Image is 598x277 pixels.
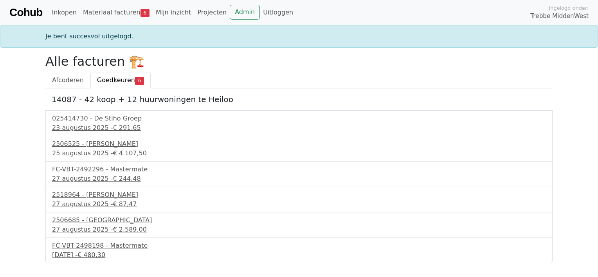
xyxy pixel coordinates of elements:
[549,4,589,12] span: Ingelogd onder:
[52,149,546,158] div: 25 augustus 2025 -
[49,5,79,20] a: Inkopen
[80,5,153,20] a: Materiaal facturen6
[52,114,546,133] a: 025414730 - De Stiho Groep23 augustus 2025 -€ 291,65
[113,149,147,157] span: € 4.107,50
[52,250,546,260] div: [DATE] -
[52,241,546,250] div: FC-VBT-2498198 - Mastermate
[90,72,151,88] a: Goedkeuren6
[9,3,42,22] a: Cohub
[113,175,140,182] span: € 244,48
[52,95,546,104] h5: 14087 - 42 koop + 12 huurwoningen te Heiloo
[140,9,149,17] span: 6
[52,165,546,174] div: FC-VBT-2492296 - Mastermate
[52,241,546,260] a: FC-VBT-2498198 - Mastermate[DATE] -€ 480,30
[52,123,546,133] div: 23 augustus 2025 -
[52,190,546,200] div: 2518964 - [PERSON_NAME]
[52,139,546,149] div: 2506525 - [PERSON_NAME]
[530,12,589,21] span: Trebbe MiddenWest
[52,225,546,234] div: 27 augustus 2025 -
[52,216,546,234] a: 2506685 - [GEOGRAPHIC_DATA]27 augustus 2025 -€ 2.589,00
[52,216,546,225] div: 2506685 - [GEOGRAPHIC_DATA]
[41,32,557,41] div: Je bent succesvol uitgelogd.
[52,139,546,158] a: 2506525 - [PERSON_NAME]25 augustus 2025 -€ 4.107,50
[97,76,135,84] span: Goedkeuren
[113,226,147,233] span: € 2.589,00
[194,5,230,20] a: Projecten
[52,174,546,183] div: 27 augustus 2025 -
[52,114,546,123] div: 025414730 - De Stiho Groep
[77,251,105,259] span: € 480,30
[230,5,260,20] a: Admin
[52,165,546,183] a: FC-VBT-2492296 - Mastermate27 augustus 2025 -€ 244,48
[113,200,137,208] span: € 87,47
[113,124,140,131] span: € 291,65
[52,200,546,209] div: 27 augustus 2025 -
[153,5,195,20] a: Mijn inzicht
[260,5,296,20] a: Uitloggen
[52,190,546,209] a: 2518964 - [PERSON_NAME]27 augustus 2025 -€ 87,47
[135,77,144,85] span: 6
[45,72,90,88] a: Afcoderen
[52,76,84,84] span: Afcoderen
[45,54,553,69] h2: Alle facturen 🏗️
